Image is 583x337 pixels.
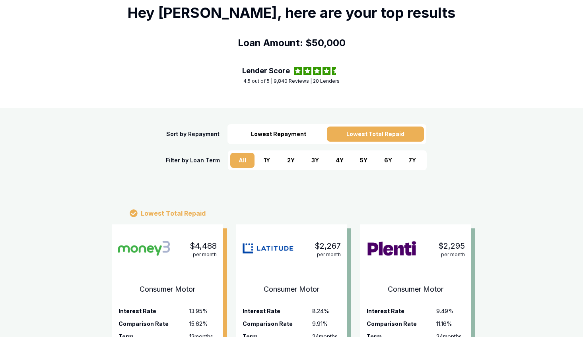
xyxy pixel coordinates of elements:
th: Comparison Rate [366,317,436,330]
h2: Loan Amount: $50,000 [238,37,346,49]
th: Comparison Rate [118,317,189,330]
td: 8.24 % [312,304,341,317]
img: plenti [366,240,417,256]
th: Interest Rate [366,304,436,317]
th: Interest Rate [242,304,312,317]
img: latitude [242,240,294,256]
div: 1 Y [255,153,279,168]
td: 9.91 % [312,317,341,330]
td: 9.49 % [436,304,465,317]
h1: Hey [PERSON_NAME], here are your top results [128,5,455,21]
th: Interest Rate [118,304,189,317]
h1: Consumer Motor [366,284,465,304]
td: 15.62 % [189,317,217,330]
p: Lowest Total Repaid [141,208,206,218]
div: All [230,153,255,168]
div: $2,267 [315,240,341,251]
div: Filter by Loan Term [166,156,220,164]
img: review star [323,67,330,75]
img: review star [313,67,321,75]
img: review star [294,67,302,75]
div: per month [441,251,465,258]
th: Comparison Rate [242,317,312,330]
div: Lowest Repayment [230,127,327,142]
h1: Consumer Motor [118,284,217,304]
div: 7 Y [400,153,424,168]
img: review star [303,67,311,75]
div: Lender Score [242,65,290,76]
img: review star [332,67,340,75]
div: Sort by Repayment [166,130,220,138]
div: per month [193,251,217,258]
div: 4.5 out of 5 | 9,840 Reviews | 20 Lenders [243,78,340,84]
div: $2,295 [438,240,465,251]
div: per month [317,251,341,258]
div: 3 Y [303,153,327,168]
div: 5 Y [352,153,376,168]
img: money3 [118,240,170,256]
div: 4 Y [327,153,352,168]
div: Lowest Total Repaid [327,127,424,142]
div: 2 Y [279,153,303,168]
td: 13.95 % [189,304,217,317]
div: 6 Y [376,153,400,168]
h1: Consumer Motor [242,284,341,304]
td: 11.16 % [436,317,465,330]
div: $4,488 [190,240,217,251]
